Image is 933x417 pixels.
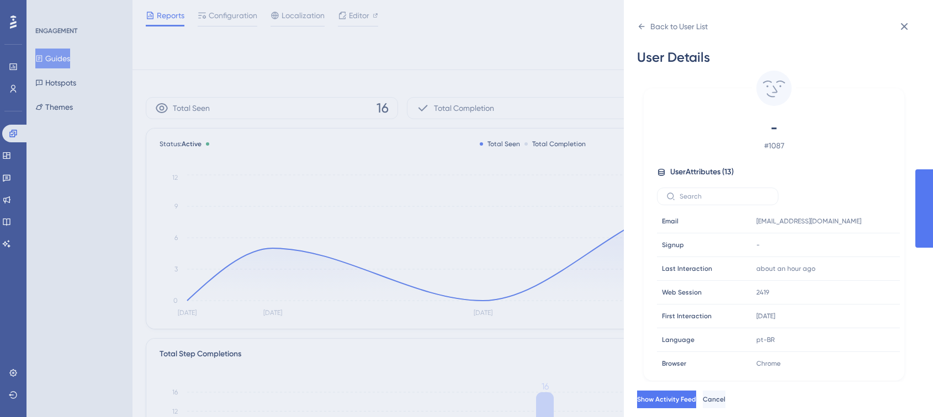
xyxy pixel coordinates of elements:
span: Language [662,335,695,344]
span: Last Interaction [662,264,712,273]
button: Show Activity Feed [637,391,696,408]
span: Signup [662,240,684,249]
span: User Attributes ( 13 ) [670,165,734,179]
span: First Interaction [662,312,712,320]
span: Browser [662,359,686,368]
button: Cancel [703,391,725,408]
div: User Details [637,49,911,66]
span: Web Session [662,288,702,297]
span: Show Activity Feed [637,395,696,404]
span: 2419 [756,288,769,297]
span: [EMAIL_ADDRESS][DOMAIN_NAME] [756,217,861,226]
span: - [677,119,871,137]
time: [DATE] [756,312,775,320]
input: Search [680,193,769,200]
span: - [756,240,760,249]
span: Cancel [703,395,725,404]
time: about an hour ago [756,265,815,272]
span: Email [662,217,678,226]
div: Back to User List [650,20,708,33]
span: pt-BR [756,335,775,344]
span: Chrome [756,359,781,368]
iframe: UserGuiding AI Assistant Launcher [887,373,920,407]
span: # 1087 [677,139,871,152]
